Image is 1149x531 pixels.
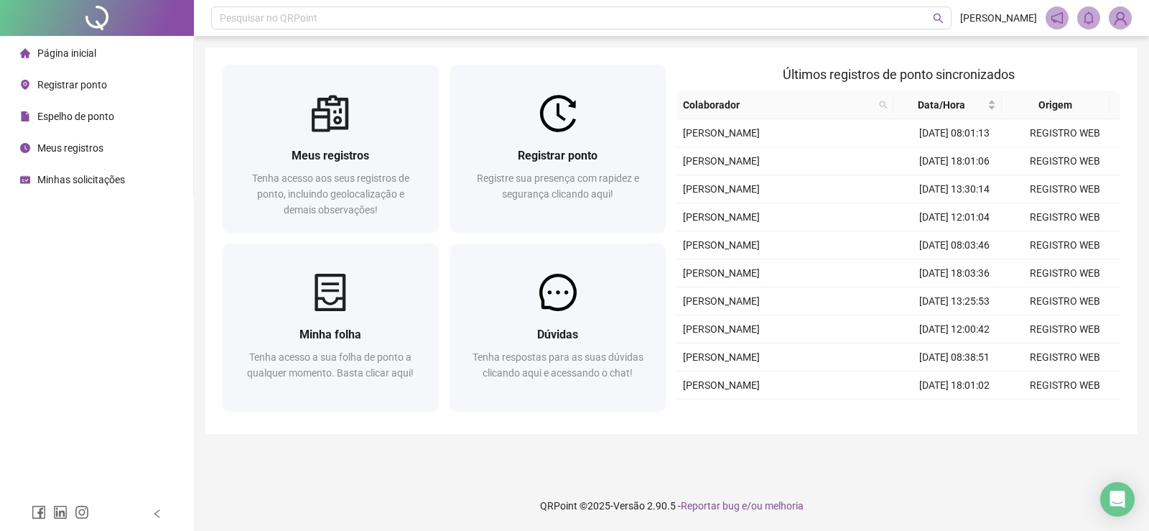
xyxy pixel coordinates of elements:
span: [PERSON_NAME] [683,155,760,167]
td: [DATE] 13:25:53 [899,287,1010,315]
span: Data/Hora [899,97,985,113]
span: Registrar ponto [518,149,597,162]
span: search [879,101,888,109]
span: Página inicial [37,47,96,59]
td: REGISTRO WEB [1010,147,1120,175]
a: Minha folhaTenha acesso a sua folha de ponto a qualquer momento. Basta clicar aqui! [223,244,439,411]
span: Versão [613,500,645,512]
td: [DATE] 08:01:13 [899,119,1010,147]
footer: QRPoint © 2025 - 2.90.5 - [194,481,1149,531]
span: [PERSON_NAME] [683,183,760,195]
td: REGISTRO WEB [1010,119,1120,147]
span: clock-circle [20,143,30,153]
td: REGISTRO WEB [1010,175,1120,203]
span: [PERSON_NAME] [683,351,760,363]
td: REGISTRO WEB [1010,259,1120,287]
a: Meus registrosTenha acesso aos seus registros de ponto, incluindo geolocalização e demais observa... [223,65,439,232]
td: [DATE] 13:31:23 [899,400,1010,428]
span: facebook [32,505,46,520]
span: Reportar bug e/ou melhoria [681,500,804,512]
span: [PERSON_NAME] [683,127,760,139]
span: [PERSON_NAME] [683,267,760,279]
td: REGISTRO WEB [1010,231,1120,259]
td: REGISTRO WEB [1010,315,1120,343]
span: [PERSON_NAME] [683,295,760,307]
td: [DATE] 18:01:06 [899,147,1010,175]
span: [PERSON_NAME] [683,323,760,335]
span: Tenha respostas para as suas dúvidas clicando aqui e acessando o chat! [473,351,643,379]
span: home [20,48,30,58]
td: [DATE] 12:00:42 [899,315,1010,343]
span: [PERSON_NAME] [960,10,1037,26]
td: [DATE] 08:03:46 [899,231,1010,259]
td: REGISTRO WEB [1010,203,1120,231]
span: Tenha acesso a sua folha de ponto a qualquer momento. Basta clicar aqui! [247,351,414,379]
th: Origem [1002,91,1110,119]
span: Meus registros [292,149,369,162]
span: linkedin [53,505,68,520]
td: [DATE] 12:01:04 [899,203,1010,231]
span: Meus registros [37,142,103,154]
td: REGISTRO WEB [1010,343,1120,371]
td: REGISTRO WEB [1010,371,1120,400]
span: bell [1082,11,1095,24]
td: [DATE] 18:01:02 [899,371,1010,400]
span: Dúvidas [537,328,578,341]
td: [DATE] 18:03:36 [899,259,1010,287]
span: Minhas solicitações [37,174,125,185]
span: search [876,94,890,116]
span: Minha folha [299,328,361,341]
a: DúvidasTenha respostas para as suas dúvidas clicando aqui e acessando o chat! [450,244,666,411]
span: file [20,111,30,121]
span: search [933,13,944,24]
div: Open Intercom Messenger [1100,482,1135,517]
span: notification [1051,11,1064,24]
span: environment [20,80,30,90]
span: schedule [20,175,30,185]
span: Espelho de ponto [37,111,114,122]
a: Registrar pontoRegistre sua presença com rapidez e segurança clicando aqui! [450,65,666,232]
span: Tenha acesso aos seus registros de ponto, incluindo geolocalização e demais observações! [252,172,409,216]
th: Data/Hora [893,91,1002,119]
span: [PERSON_NAME] [683,239,760,251]
span: Colaborador [683,97,873,113]
span: [PERSON_NAME] [683,211,760,223]
td: REGISTRO WEB [1010,287,1120,315]
span: [PERSON_NAME] [683,379,760,391]
span: Registrar ponto [37,79,107,91]
span: Registre sua presença com rapidez e segurança clicando aqui! [477,172,639,200]
img: 89833 [1110,7,1131,29]
span: Últimos registros de ponto sincronizados [783,67,1015,82]
td: [DATE] 08:38:51 [899,343,1010,371]
td: [DATE] 13:30:14 [899,175,1010,203]
td: REGISTRO WEB [1010,400,1120,428]
span: left [152,509,162,519]
span: instagram [75,505,89,520]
